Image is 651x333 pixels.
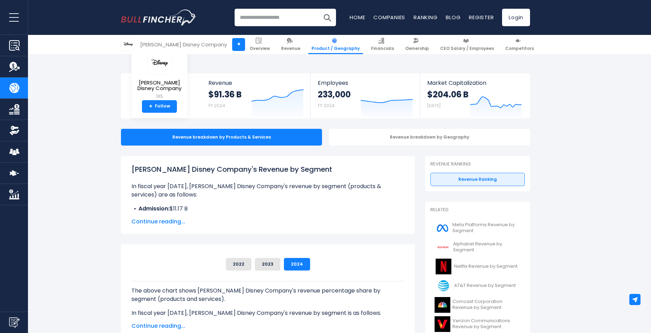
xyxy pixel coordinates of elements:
[131,164,404,175] h1: [PERSON_NAME] Disney Company's Revenue by Segment
[420,73,529,118] a: Market Capitalization $204.06 B [DATE]
[430,219,525,238] a: Meta Platforms Revenue by Segment
[250,46,270,51] span: Overview
[208,80,304,86] span: Revenue
[502,9,530,26] a: Login
[435,220,450,236] img: META logo
[440,46,494,51] span: CEO Salary / Employees
[505,46,534,51] span: Competitors
[208,89,242,100] strong: $91.36 B
[246,35,273,54] a: Overview
[435,297,450,313] img: CMCSA logo
[308,35,363,54] a: Product / Geography
[131,205,404,213] li: $11.17 B
[137,80,182,91] span: [PERSON_NAME] Disney Company
[452,299,521,311] span: Comcast Corporation Revenue by Segment
[414,14,437,21] a: Ranking
[281,46,300,51] span: Revenue
[131,287,404,303] p: The above chart shows [PERSON_NAME] Disney Company's revenue percentage share by segment (product...
[201,73,311,118] a: Revenue $91.36 B FY 2024
[452,318,521,330] span: Verizon Communications Revenue by Segment
[435,278,452,294] img: T logo
[453,241,521,253] span: Alphabet Revenue by Segment
[226,258,251,271] button: 2022
[446,14,460,21] a: Blog
[427,80,522,86] span: Market Capitalization
[131,182,404,199] p: In fiscal year [DATE], [PERSON_NAME] Disney Company's revenue by segment (products & services) ar...
[402,35,432,54] a: Ownership
[371,46,394,51] span: Financials
[427,103,441,109] small: [DATE]
[142,100,177,113] a: +Follow
[435,239,451,255] img: GOOGL logo
[232,38,245,51] a: +
[329,129,530,146] div: Revenue breakdown by Geography
[430,161,525,167] p: Revenue Ranking
[311,73,420,118] a: Employees 233,000 FY 2024
[149,103,152,110] strong: +
[373,14,405,21] a: Companies
[469,14,494,21] a: Register
[405,46,429,51] span: Ownership
[318,80,413,86] span: Employees
[427,89,468,100] strong: $204.06 B
[430,257,525,276] a: Netflix Revenue by Segment
[131,309,404,317] p: In fiscal year [DATE], [PERSON_NAME] Disney Company's revenue by segment is as follows:
[318,103,335,109] small: FY 2024
[435,259,452,274] img: NFLX logo
[437,35,497,54] a: CEO Salary / Employees
[318,89,351,100] strong: 233,000
[121,9,196,25] a: Go to homepage
[430,238,525,257] a: Alphabet Revenue by Segment
[138,205,170,213] b: Admission:
[121,129,322,146] div: Revenue breakdown by Products & Services
[140,40,227,49] div: [PERSON_NAME] Disney Company
[121,38,135,51] img: DIS logo
[435,316,450,332] img: VZ logo
[147,51,172,75] img: DIS logo
[430,295,525,314] a: Comcast Corporation Revenue by Segment
[208,103,225,109] small: FY 2024
[312,46,360,51] span: Product / Geography
[454,283,516,289] span: AT&T Revenue by Segment
[137,93,182,99] small: DIS
[430,173,525,186] a: Revenue Ranking
[454,264,517,269] span: Netflix Revenue by Segment
[319,9,336,26] button: Search
[255,258,280,271] button: 2023
[350,14,365,21] a: Home
[131,217,404,226] span: Continue reading...
[137,51,182,100] a: [PERSON_NAME] Disney Company DIS
[278,35,303,54] a: Revenue
[284,258,310,271] button: 2024
[131,322,404,330] span: Continue reading...
[430,207,525,213] p: Related
[368,35,397,54] a: Financials
[502,35,537,54] a: Competitors
[430,276,525,295] a: AT&T Revenue by Segment
[452,222,521,234] span: Meta Platforms Revenue by Segment
[9,125,20,136] img: Ownership
[121,9,196,25] img: Bullfincher logo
